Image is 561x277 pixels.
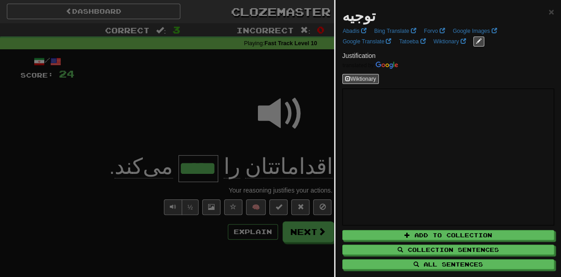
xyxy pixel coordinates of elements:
[342,52,376,59] span: Justification
[430,37,468,47] a: Wiktionary
[342,230,554,240] button: Add to Collection
[372,26,419,36] a: Bing Translate
[549,6,554,17] span: ×
[396,37,428,47] a: Tatoeba
[342,74,379,84] button: Wiktionary
[342,245,554,255] button: Collection Sentences
[342,259,554,269] button: All Sentences
[473,37,484,47] button: edit links
[549,7,554,16] button: Close
[450,26,500,36] a: Google Images
[340,37,394,47] a: Google Translate
[421,26,448,36] a: Forvo
[340,26,369,36] a: Abadis
[342,8,376,24] span: توجیه
[342,62,398,69] img: Color short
